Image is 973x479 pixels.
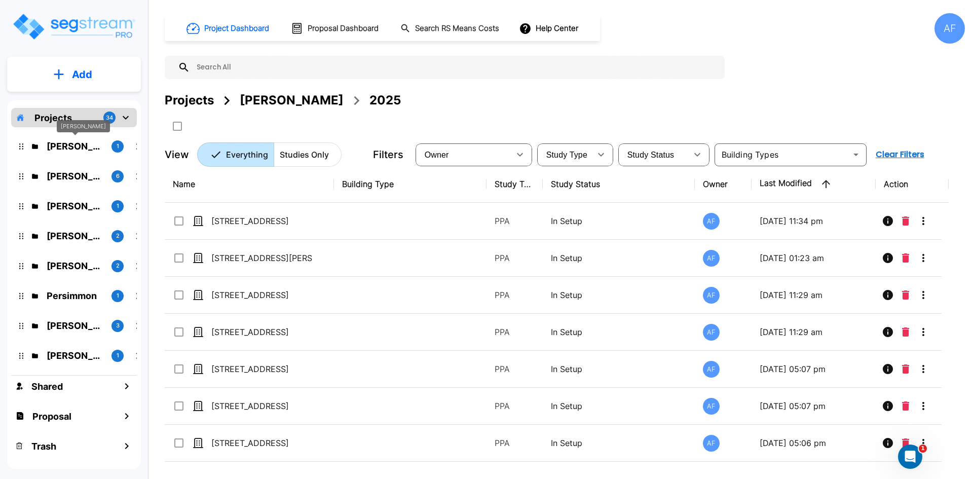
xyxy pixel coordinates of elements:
button: Info [878,322,898,342]
p: [DATE] 11:29 am [760,289,868,301]
p: Add [72,67,92,82]
p: [DATE] 01:23 am [760,252,868,264]
button: Add [7,60,141,89]
div: AF [703,250,720,267]
p: Persimmon [47,289,103,303]
button: Help Center [517,19,582,38]
p: [STREET_ADDRESS] [211,289,313,301]
p: PPA [495,363,535,375]
button: More-Options [913,248,933,268]
p: 1 [117,142,119,151]
button: Info [878,396,898,416]
p: View [165,147,189,162]
p: Filters [373,147,403,162]
p: In Setup [551,215,687,227]
button: Everything [197,142,274,167]
p: PPA [495,326,535,338]
button: More-Options [913,433,933,453]
button: Proposal Dashboard [287,18,384,39]
p: Max Kozlowitz [47,229,103,243]
button: Info [878,433,898,453]
th: Study Type [486,166,543,203]
p: In Setup [551,289,687,301]
p: [DATE] 05:07 pm [760,363,868,375]
div: Platform [197,142,342,167]
button: Studies Only [274,142,342,167]
button: More-Options [913,396,933,416]
p: [DATE] 05:06 pm [760,437,868,449]
h1: Trash [31,439,56,453]
p: PPA [495,437,535,449]
button: Delete [898,359,913,379]
p: 1 [117,291,119,300]
h1: Shared [31,380,63,393]
button: Delete [898,211,913,231]
p: Projects [34,111,72,125]
div: AF [703,324,720,341]
button: Delete [898,285,913,305]
p: [DATE] 11:34 pm [760,215,868,227]
p: 3 [116,321,120,330]
button: Info [878,211,898,231]
p: In Setup [551,252,687,264]
button: Open [849,148,863,162]
h1: Search RS Means Costs [415,23,499,34]
p: [STREET_ADDRESS] [211,363,313,375]
p: In Setup [551,437,687,449]
div: Select [418,140,510,169]
p: 2 [116,262,120,270]
div: Select [620,140,687,169]
p: 1 [117,351,119,360]
span: Study Type [546,151,587,159]
p: PPA [495,289,535,301]
button: Delete [898,433,913,453]
button: Clear Filters [872,144,928,165]
th: Name [165,166,334,203]
p: In Setup [551,363,687,375]
button: Info [878,248,898,268]
button: Delete [898,396,913,416]
button: SelectAll [167,116,188,136]
span: Study Status [627,151,675,159]
iframe: Intercom live chat [898,445,922,469]
div: [PERSON_NAME] [240,91,344,109]
div: Projects [165,91,214,109]
button: Info [878,285,898,305]
p: 34 [106,114,113,122]
div: 2025 [369,91,401,109]
p: [STREET_ADDRESS][PERSON_NAME] [211,252,313,264]
p: Abba Stein [47,139,103,153]
button: More-Options [913,322,933,342]
h1: Proposal Dashboard [308,23,379,34]
input: Building Types [718,148,847,162]
p: [DATE] 05:07 pm [760,400,868,412]
button: Project Dashboard [182,17,275,40]
p: Joseph Yaakovzadeh [47,199,103,213]
img: Logo [12,12,136,41]
button: More-Options [913,211,933,231]
p: PPA [495,215,535,227]
p: In Setup [551,326,687,338]
p: Everything [226,149,268,161]
p: PPA [495,252,535,264]
div: AF [703,435,720,452]
div: Select [539,140,591,169]
button: Delete [898,248,913,268]
span: 1 [919,445,927,453]
th: Owner [695,166,751,203]
p: Florence Yee [47,259,103,273]
h1: Project Dashboard [204,23,269,34]
p: 2 [116,232,120,240]
h1: Proposal [32,410,71,423]
p: Taoufik Lahrache [47,349,103,362]
th: Last Modified [752,166,876,203]
p: [STREET_ADDRESS] [211,437,313,449]
th: Building Type [334,166,486,203]
p: [STREET_ADDRESS] [211,400,313,412]
button: More-Options [913,285,933,305]
span: Owner [425,151,449,159]
p: [DATE] 11:29 am [760,326,868,338]
button: Delete [898,322,913,342]
p: [STREET_ADDRESS] [211,215,313,227]
th: Study Status [543,166,695,203]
